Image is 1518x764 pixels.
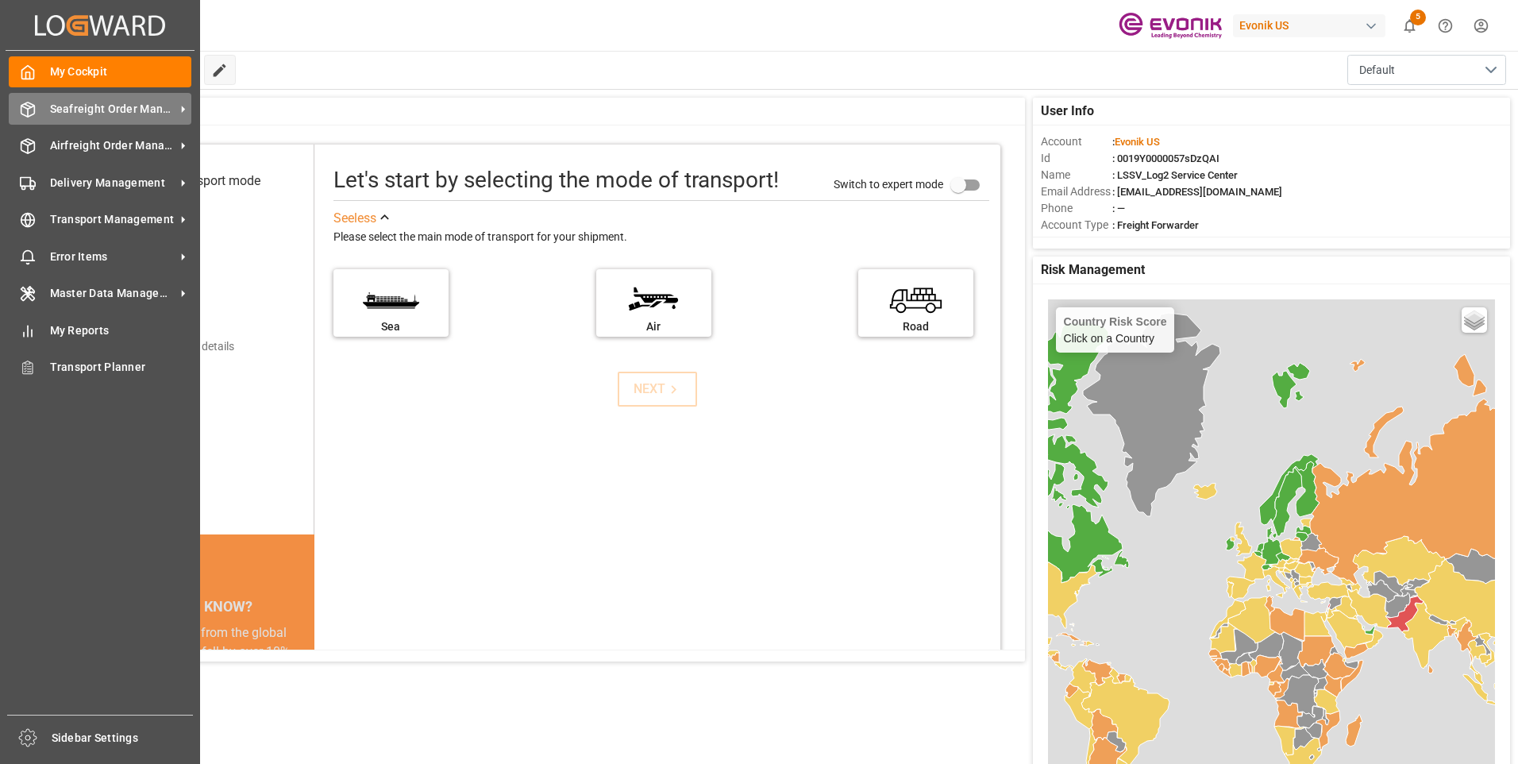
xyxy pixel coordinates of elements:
[50,64,192,80] span: My Cockpit
[1064,315,1167,345] div: Click on a Country
[333,209,376,228] div: See less
[1427,8,1463,44] button: Help Center
[1041,217,1112,233] span: Account Type
[618,372,697,407] button: NEXT
[9,314,191,345] a: My Reports
[866,318,965,335] div: Road
[52,730,194,747] span: Sidebar Settings
[1410,10,1426,25] span: 5
[1233,14,1385,37] div: Evonik US
[1064,315,1167,328] h4: Country Risk Score
[50,359,192,376] span: Transport Planner
[50,175,175,191] span: Delivery Management
[50,137,175,154] span: Airfreight Order Management
[1119,12,1222,40] img: Evonik-brand-mark-Deep-Purple-RGB.jpeg_1700498283.jpeg
[834,177,943,190] span: Switch to expert mode
[135,338,234,355] div: Add shipping details
[50,249,175,265] span: Error Items
[1112,203,1125,214] span: : —
[1392,8,1427,44] button: show 5 new notifications
[1041,260,1145,280] span: Risk Management
[333,164,779,197] div: Let's start by selecting the mode of transport!
[1041,150,1112,167] span: Id
[1041,183,1112,200] span: Email Address
[604,318,703,335] div: Air
[9,56,191,87] a: My Cockpit
[1112,219,1199,231] span: : Freight Forwarder
[634,380,682,399] div: NEXT
[1233,10,1392,41] button: Evonik US
[341,318,441,335] div: Sea
[1115,136,1160,148] span: Evonik US
[1112,136,1160,148] span: :
[1041,200,1112,217] span: Phone
[1112,152,1219,164] span: : 0019Y0000057sDzQAI
[50,285,175,302] span: Master Data Management
[50,211,175,228] span: Transport Management
[50,322,192,339] span: My Reports
[1041,133,1112,150] span: Account
[292,623,314,719] button: next slide / item
[1041,167,1112,183] span: Name
[1112,169,1238,181] span: : LSSV_Log2 Service Center
[1347,55,1506,85] button: open menu
[1041,102,1094,121] span: User Info
[1462,307,1487,333] a: Layers
[9,352,191,383] a: Transport Planner
[333,228,989,247] div: Please select the main mode of transport for your shipment.
[1359,62,1395,79] span: Default
[50,101,175,118] span: Seafreight Order Management
[1112,186,1282,198] span: : [EMAIL_ADDRESS][DOMAIN_NAME]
